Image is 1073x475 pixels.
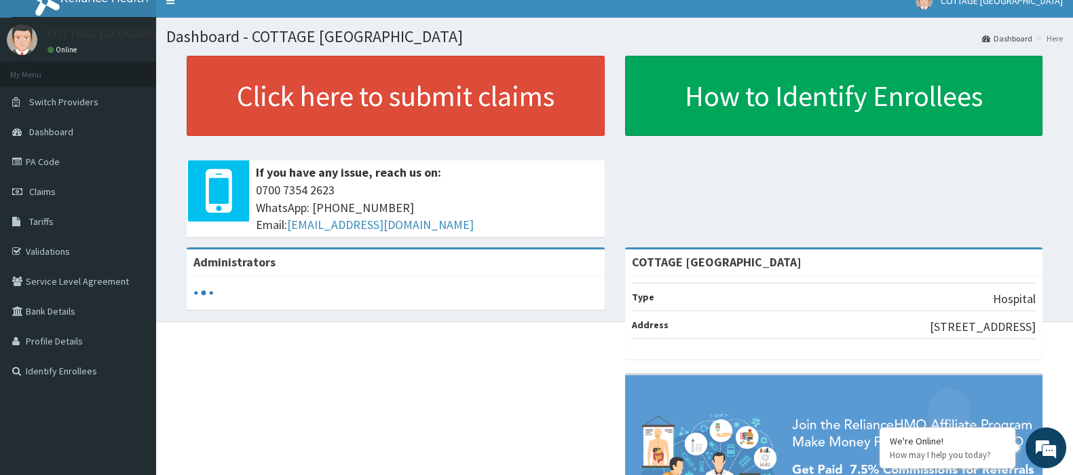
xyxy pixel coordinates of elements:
li: Here [1034,33,1063,44]
div: Chat with us now [71,76,228,94]
span: Dashboard [29,126,73,138]
svg: audio-loading [193,283,214,303]
b: If you have any issue, reach us on: [256,164,441,180]
span: We're online! [79,147,187,285]
textarea: Type your message and hit 'Enter' [7,324,259,372]
b: Administrators [193,254,276,270]
img: User Image [7,24,37,55]
span: 0700 7354 2623 WhatsApp: [PHONE_NUMBER] Email: [256,181,598,234]
img: d_794563401_company_1708531726252_794563401 [25,68,55,102]
p: Hospital [993,290,1036,308]
div: We're Online! [890,435,1005,447]
span: Claims [29,186,56,198]
a: How to Identify Enrollees [625,56,1043,136]
div: Minimize live chat window [223,7,255,39]
b: Address [632,319,669,331]
h1: Dashboard - COTTAGE [GEOGRAPHIC_DATA] [166,28,1063,46]
strong: COTTAGE [GEOGRAPHIC_DATA] [632,254,802,270]
a: Online [48,45,80,54]
span: Tariffs [29,215,54,228]
p: COTTAGE [GEOGRAPHIC_DATA] [48,28,211,40]
b: Type [632,291,654,303]
p: [STREET_ADDRESS] [930,318,1036,336]
span: Switch Providers [29,96,98,108]
a: Dashboard [982,33,1032,44]
p: How may I help you today? [890,449,1005,461]
a: [EMAIL_ADDRESS][DOMAIN_NAME] [287,217,474,232]
a: Click here to submit claims [187,56,605,136]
